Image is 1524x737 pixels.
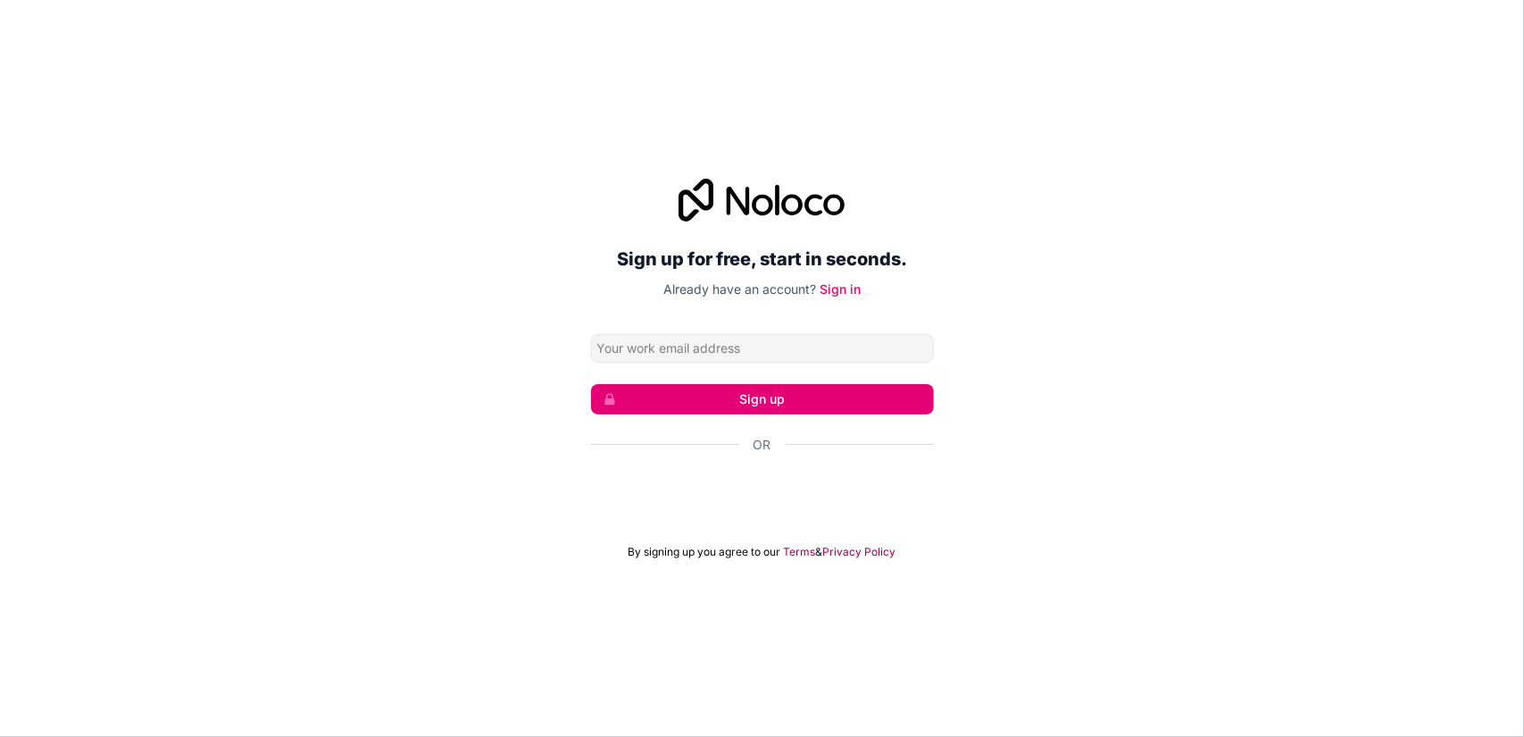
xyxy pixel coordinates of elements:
[591,384,934,415] button: Sign up
[591,243,934,275] h2: Sign up for free, start in seconds.
[816,545,823,559] span: &
[591,334,934,363] input: Email address
[823,545,896,559] a: Privacy Policy
[629,545,781,559] span: By signing up you agree to our
[754,436,771,454] span: Or
[820,281,861,297] a: Sign in
[784,545,816,559] a: Terms
[663,281,816,297] span: Already have an account?
[582,473,943,513] iframe: Sign in with Google Button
